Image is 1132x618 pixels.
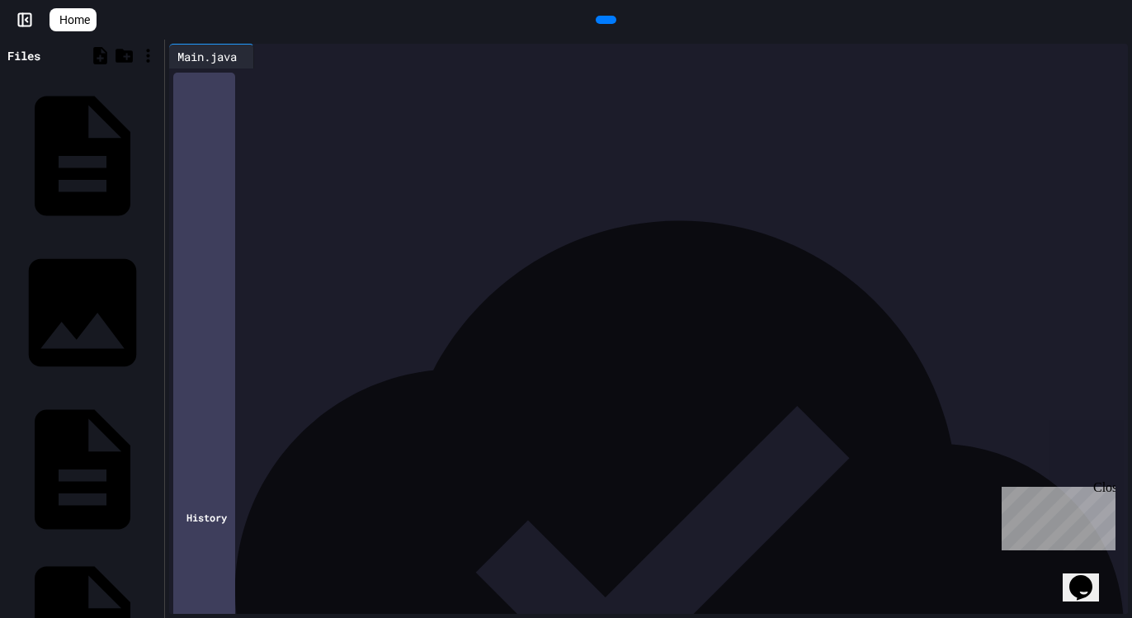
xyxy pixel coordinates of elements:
[7,47,40,64] div: Files
[59,12,90,28] span: Home
[169,44,254,68] div: Main.java
[1063,552,1115,601] iframe: chat widget
[7,7,114,105] div: Chat with us now!Close
[995,480,1115,550] iframe: chat widget
[169,48,245,65] div: Main.java
[50,8,97,31] a: Home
